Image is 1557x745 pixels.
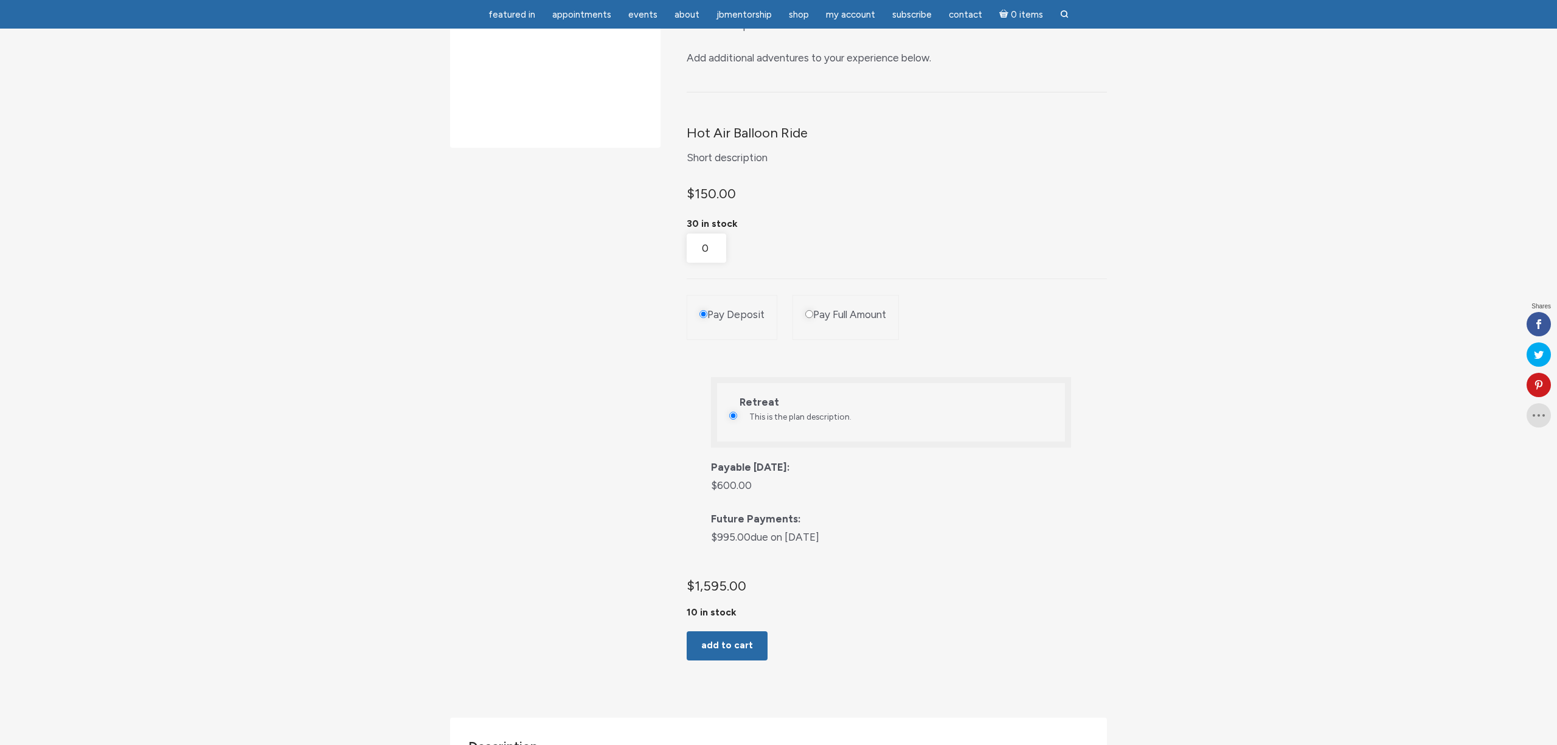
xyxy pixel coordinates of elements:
a: JBMentorship [709,3,779,27]
a: Events [621,3,665,27]
span: $ [711,531,717,543]
span: $ [687,578,695,594]
span: Subscribe [892,9,932,20]
span: Shares [1531,303,1551,310]
a: featured in [481,3,543,27]
button: Add to cart [687,631,768,660]
span: About [674,9,699,20]
span: Appointments [552,9,611,20]
strong: Retreat [740,396,779,408]
a: My Account [819,3,883,27]
span: My Account [826,9,875,20]
strong: Payable [DATE]: [711,461,790,473]
a: Appointments [545,3,619,27]
span: $ [711,479,717,491]
a: Subscribe [885,3,939,27]
p: Short description [687,148,1107,167]
p: due on [DATE] [711,528,1071,547]
label: Pay Full Amount [813,308,886,322]
bdi: 600.00 [711,479,752,491]
input: Product quantity [687,234,726,263]
a: Shop [782,3,816,27]
span: Shop [789,9,809,20]
span: $ [687,185,695,201]
span: Contact [949,9,982,20]
span: Events [628,9,657,20]
a: Cart0 items [992,2,1050,27]
p: Add additional adventures to your experience below. [687,49,1107,68]
span: 0 items [1011,10,1043,19]
label: Pay Deposit [707,308,765,322]
p: 30 in stock [687,215,1107,234]
span: 150.00 [687,185,736,201]
i: Cart [999,9,1011,20]
strong: Future Payments: [711,513,801,525]
small: This is the plan description. [749,410,851,424]
a: About [667,3,707,27]
span: 1,595.00 [687,578,746,594]
bdi: 995.00 [711,531,751,543]
p: 10 in stock [687,608,1107,617]
a: Contact [941,3,990,27]
span: Hot Air Balloon Ride [687,125,808,141]
span: featured in [488,9,535,20]
span: JBMentorship [716,9,772,20]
